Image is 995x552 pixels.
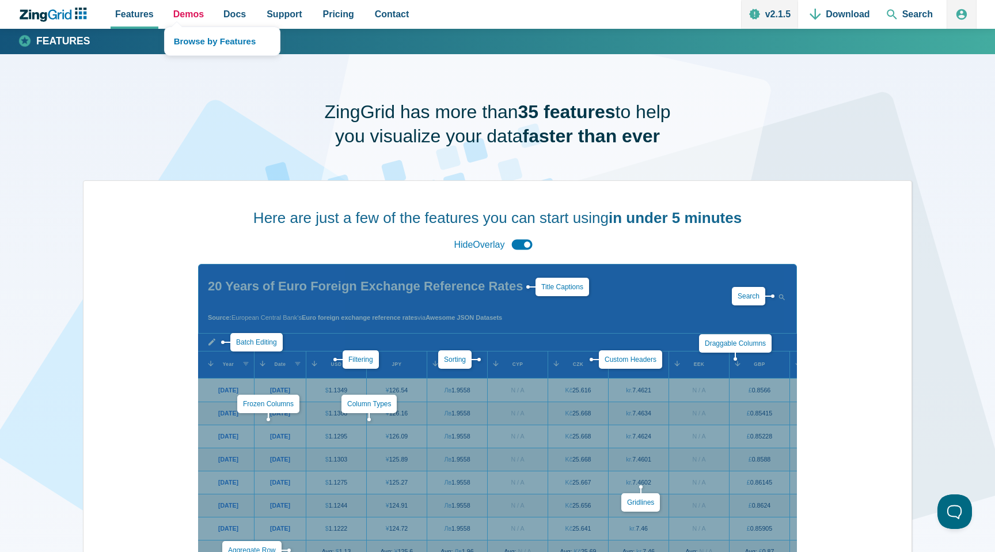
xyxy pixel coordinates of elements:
[115,6,154,22] span: Features
[236,338,277,346] a: Batch Editing
[738,292,759,300] a: Search
[173,6,204,22] span: Demos
[375,6,409,22] span: Contact
[609,209,742,226] strong: in under 5 minutes
[348,356,373,364] a: Filtering
[93,209,902,228] h2: Here are just a few of the features you can start using
[347,400,391,408] a: Column Types
[243,400,294,408] a: Frozen Columns
[937,494,972,529] iframe: Help Scout Beacon - Open
[541,283,583,291] a: Title Captions
[705,339,766,347] a: Draggable Columns
[223,6,246,22] span: Docs
[627,498,654,506] a: Gridlines
[523,126,660,146] strong: faster than ever
[518,101,616,122] strong: 35 features
[18,7,93,22] a: ZingChart Logo. Click to return to the homepage
[444,356,466,364] a: Sorting
[267,6,302,22] span: Support
[310,100,685,148] h1: ZingGrid has more than to help you visualize your data
[605,356,656,364] a: Custom Headers
[165,27,280,55] a: Browse by Features
[323,6,354,22] span: Pricing
[36,36,90,47] strong: Features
